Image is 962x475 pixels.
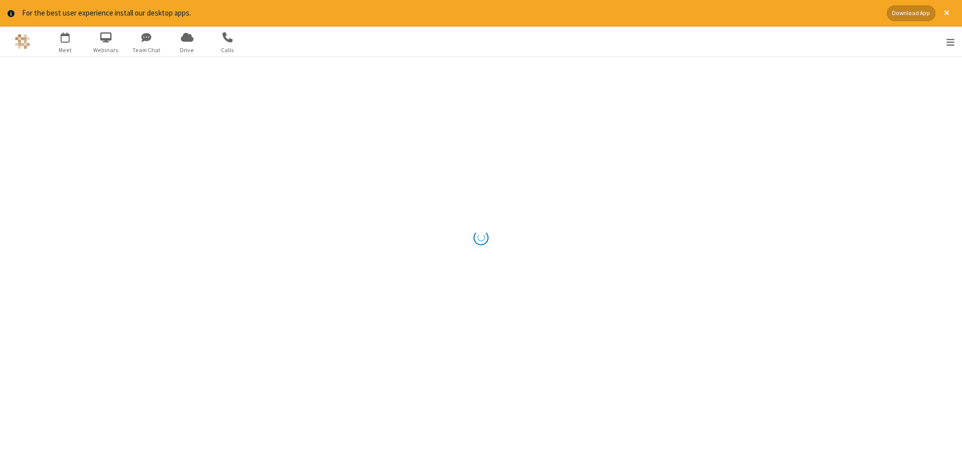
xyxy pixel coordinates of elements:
[887,6,935,21] button: Download App
[87,46,125,55] span: Webinars
[47,46,84,55] span: Meet
[933,27,962,57] div: Open menu
[15,34,30,49] img: QA Selenium DO NOT DELETE OR CHANGE
[128,46,165,55] span: Team Chat
[4,27,41,57] button: Logo
[209,46,247,55] span: Calls
[168,46,206,55] span: Drive
[22,8,879,19] div: For the best user experience install our desktop apps.
[937,449,954,468] iframe: Chat
[939,6,954,21] button: Close alert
